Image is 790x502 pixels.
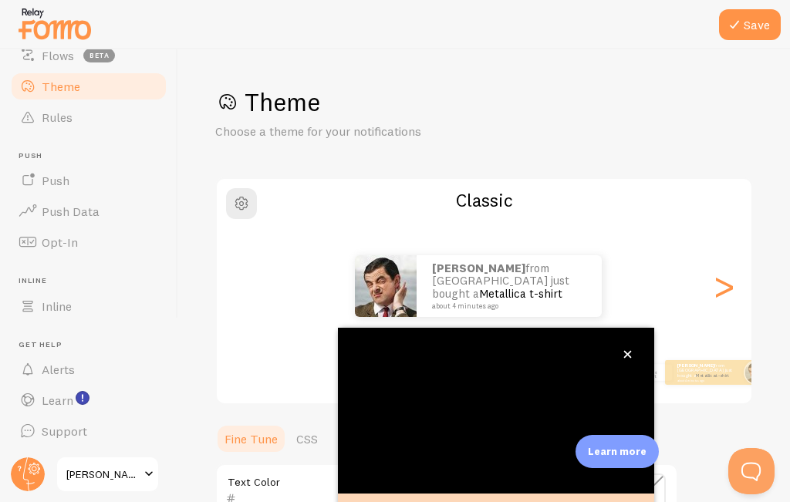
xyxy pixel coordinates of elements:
[355,255,417,317] img: Fomo
[215,86,753,118] h1: Theme
[19,276,168,286] span: Inline
[42,204,100,219] span: Push Data
[9,291,168,322] a: Inline
[9,40,168,71] a: Flows beta
[217,188,751,212] h2: Classic
[9,165,168,196] a: Push
[215,423,287,454] a: Fine Tune
[576,435,659,468] div: Learn more
[714,231,733,342] div: Next slide
[42,173,69,188] span: Push
[630,374,656,379] a: Metallica t-shirt
[9,102,168,133] a: Rules
[42,362,75,377] span: Alerts
[9,71,168,102] a: Theme
[588,444,647,459] p: Learn more
[9,354,168,385] a: Alerts
[56,456,160,493] a: [PERSON_NAME]-collection
[19,151,168,161] span: Push
[432,302,582,310] small: about 4 minutes ago
[42,109,73,125] span: Rules
[9,385,168,416] a: Learn
[16,4,93,43] img: fomo-relay-logo-orange.svg
[728,448,775,494] iframe: Help Scout Beacon - Open
[42,48,74,63] span: Flows
[19,340,168,350] span: Get Help
[745,361,768,383] img: Fomo
[9,196,168,227] a: Push Data
[42,298,72,314] span: Inline
[83,49,115,62] span: beta
[42,393,73,408] span: Learn
[215,123,586,140] p: Choose a theme for your notifications
[479,286,562,301] a: Metallica t-shirt
[42,234,78,250] span: Opt-In
[9,416,168,446] a: Support
[66,465,140,483] span: [PERSON_NAME]-collection
[432,262,586,310] p: from [GEOGRAPHIC_DATA] just bought a
[42,423,87,439] span: Support
[696,372,729,379] a: Metallica t-shirt
[287,423,327,454] a: CSS
[9,227,168,258] a: Opt-In
[76,391,89,405] svg: <p>Watch New Feature Tutorials!</p>
[432,261,525,275] strong: [PERSON_NAME]
[677,362,714,369] strong: [PERSON_NAME]
[677,379,738,382] small: about 4 minutes ago
[42,79,80,94] span: Theme
[620,346,636,362] button: close,
[677,362,739,382] p: from [GEOGRAPHIC_DATA] just bought a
